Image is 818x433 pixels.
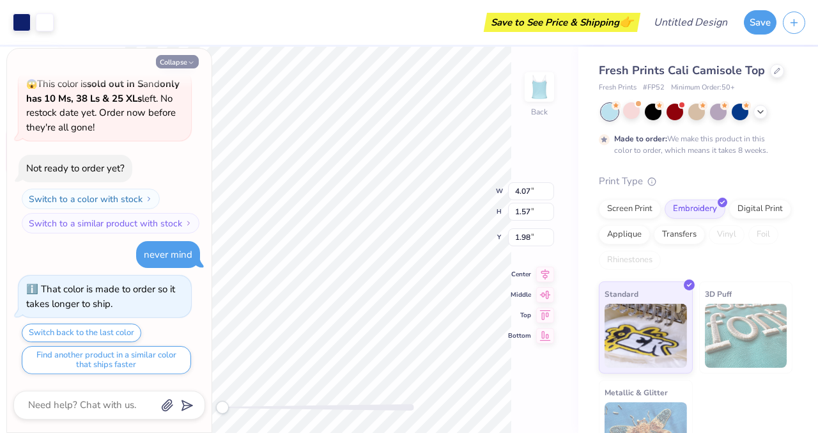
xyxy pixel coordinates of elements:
[26,162,125,175] div: Not ready to order yet?
[748,225,778,244] div: Foil
[665,200,725,219] div: Embroidery
[729,200,791,219] div: Digital Print
[599,225,650,244] div: Applique
[216,401,229,414] div: Accessibility label
[644,10,737,35] input: Untitled Design
[508,290,531,300] span: Middle
[605,287,638,301] span: Standard
[619,14,633,29] span: 👉
[508,310,531,320] span: Top
[22,189,160,209] button: Switch to a color with stock
[671,83,735,93] span: Minimum Order: 50 +
[508,269,531,279] span: Center
[605,304,687,368] img: Standard
[709,225,745,244] div: Vinyl
[144,248,192,261] div: never mind
[87,77,143,90] strong: sold out in S
[145,195,153,203] img: Switch to a color with stock
[26,78,37,90] span: 😱
[599,251,661,270] div: Rhinestones
[705,304,787,368] img: 3D Puff
[654,225,705,244] div: Transfers
[26,77,180,134] span: This color is and left. No restock date yet. Order now before they're all gone!
[614,134,667,144] strong: Made to order:
[22,324,141,342] button: Switch back to the last color
[26,283,175,310] div: That color is made to order so it takes longer to ship.
[22,346,191,374] button: Find another product in a similar color that ships faster
[705,287,732,301] span: 3D Puff
[487,13,637,32] div: Save to See Price & Shipping
[156,55,199,68] button: Collapse
[643,83,665,93] span: # FP52
[599,83,637,93] span: Fresh Prints
[185,219,192,227] img: Switch to a similar product with stock
[599,63,765,78] span: Fresh Prints Cali Camisole Top
[605,386,668,399] span: Metallic & Glitter
[508,331,531,341] span: Bottom
[527,74,552,100] img: Back
[599,174,792,189] div: Print Type
[614,133,771,156] div: We make this product in this color to order, which means it takes 8 weeks.
[26,77,180,105] strong: only has 10 Ms, 38 Ls & 25 XLs
[531,106,548,118] div: Back
[22,213,199,233] button: Switch to a similar product with stock
[599,200,661,219] div: Screen Print
[744,10,776,35] button: Save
